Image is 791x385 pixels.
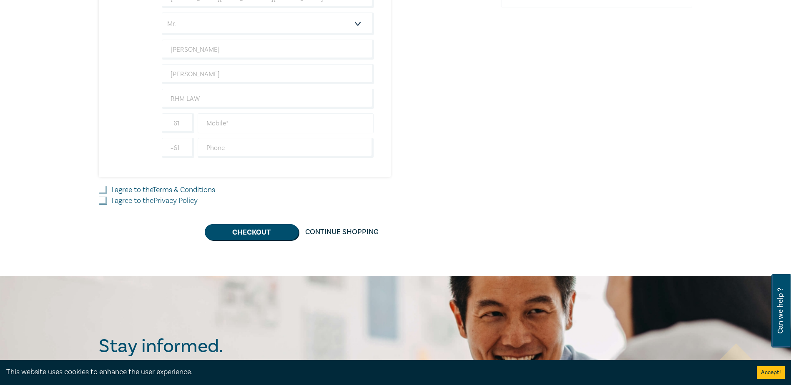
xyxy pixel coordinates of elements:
[162,138,194,158] input: +61
[205,224,299,240] button: Checkout
[6,367,744,377] div: This website uses cookies to enhance the user experience.
[198,113,374,133] input: Mobile*
[99,335,296,357] h2: Stay informed.
[198,138,374,158] input: Phone
[757,366,785,379] button: Accept cookies
[299,224,385,240] a: Continue Shopping
[162,113,194,133] input: +61
[162,89,374,109] input: Company
[162,64,374,84] input: Last Name*
[111,185,215,195] label: I agree to the
[111,195,198,206] label: I agree to the
[153,185,215,195] a: Terms & Conditions
[776,279,784,342] span: Can we help ?
[162,40,374,60] input: First Name*
[153,196,198,205] a: Privacy Policy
